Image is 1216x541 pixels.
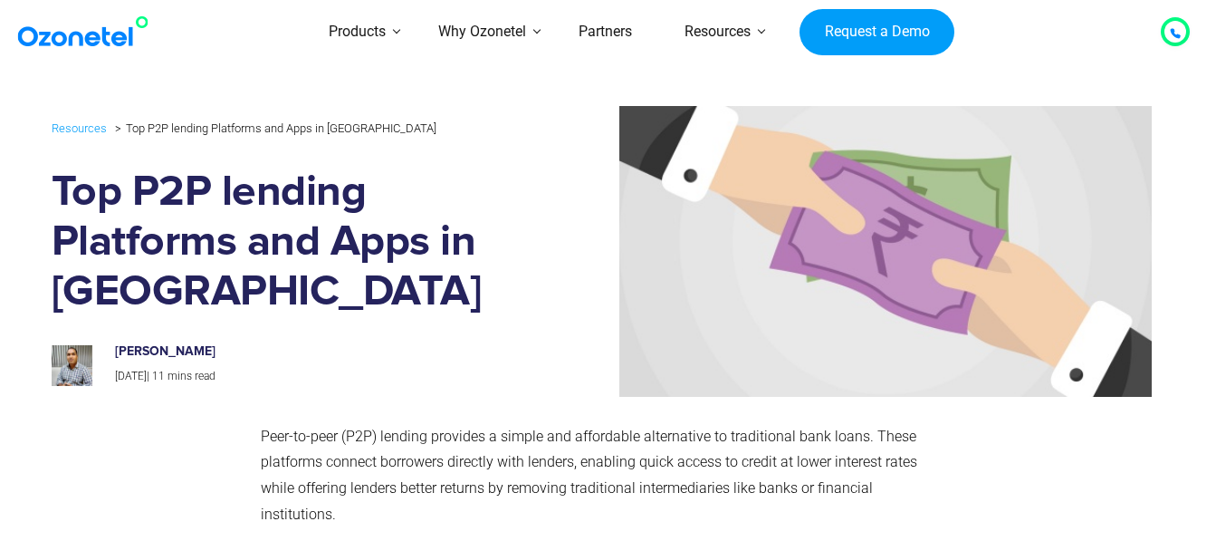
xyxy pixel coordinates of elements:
[110,117,436,140] li: Top P2P lending Platforms and Apps in [GEOGRAPHIC_DATA]
[799,9,954,56] a: Request a Demo
[261,428,917,523] span: Peer-to-peer (P2P) lending provides a simple and affordable alternative to traditional bank loans...
[529,106,1152,396] img: peer-to-peer lending platforms
[168,370,215,382] span: mins read
[52,345,92,386] img: prashanth-kancherla_avatar-200x200.jpeg
[52,168,516,317] h1: Top P2P lending Platforms and Apps in [GEOGRAPHIC_DATA]
[52,118,107,139] a: Resources
[115,370,147,382] span: [DATE]
[152,370,165,382] span: 11
[115,367,497,387] p: |
[115,344,497,360] h6: [PERSON_NAME]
